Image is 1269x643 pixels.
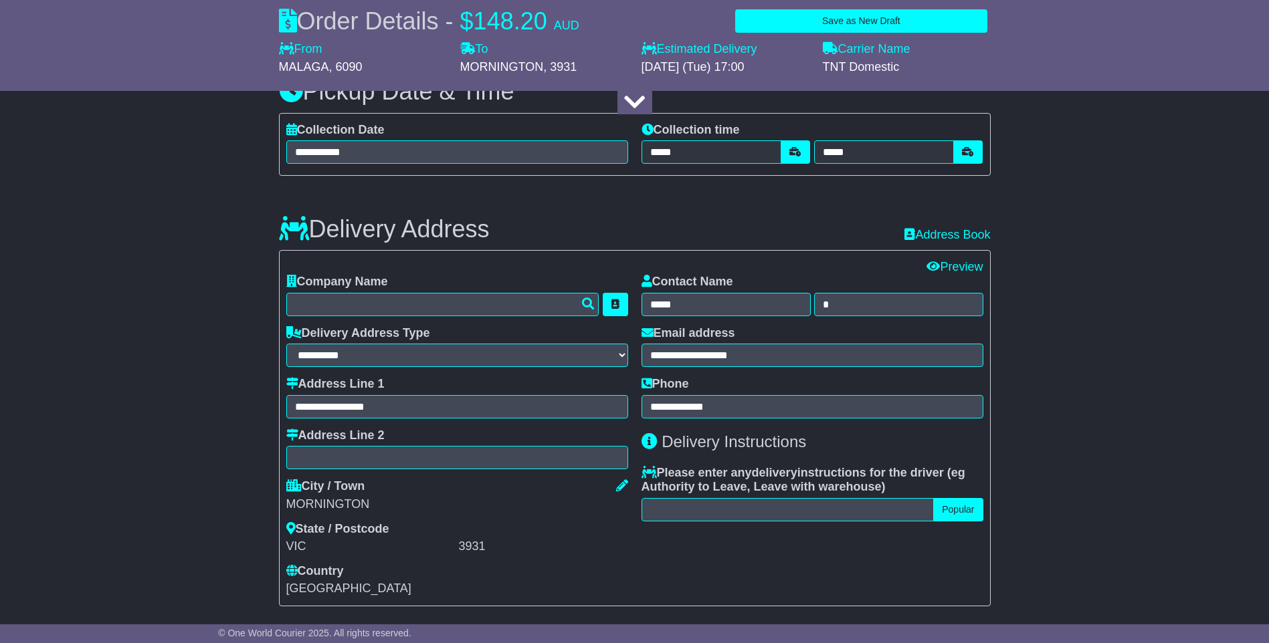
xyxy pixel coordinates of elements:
[474,7,547,35] span: 148.20
[286,275,388,289] label: Company Name
[286,582,411,595] span: [GEOGRAPHIC_DATA]
[286,123,385,138] label: Collection Date
[752,466,797,479] span: delivery
[286,522,389,537] label: State / Postcode
[279,42,322,57] label: From
[554,19,579,32] span: AUD
[286,539,456,554] div: VIC
[286,497,628,512] div: MORNINGTON
[823,60,991,75] div: TNT Domestic
[279,7,579,35] div: Order Details -
[642,466,965,494] span: eg Authority to Leave, Leave with warehouse
[735,9,987,33] button: Save as New Draft
[543,60,577,74] span: , 3931
[286,564,344,579] label: Country
[460,60,544,74] span: MORNINGTON
[642,42,809,57] label: Estimated Delivery
[642,275,733,289] label: Contact Name
[642,377,689,392] label: Phone
[460,7,474,35] span: $
[642,466,983,495] label: Please enter any instructions for the driver ( )
[904,228,990,241] a: Address Book
[286,377,385,392] label: Address Line 1
[823,42,910,57] label: Carrier Name
[662,432,806,451] span: Delivery Instructions
[218,628,411,638] span: © One World Courier 2025. All rights reserved.
[286,428,385,443] label: Address Line 2
[460,42,488,57] label: To
[279,78,991,105] h3: Pickup Date & Time
[286,479,365,494] label: City / Town
[286,326,430,341] label: Delivery Address Type
[642,326,735,341] label: Email address
[642,123,740,138] label: Collection time
[642,60,809,75] div: [DATE] (Tue) 17:00
[279,216,490,243] h3: Delivery Address
[279,60,329,74] span: MALAGA
[329,60,363,74] span: , 6090
[459,539,628,554] div: 3931
[926,260,983,273] a: Preview
[933,498,983,521] button: Popular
